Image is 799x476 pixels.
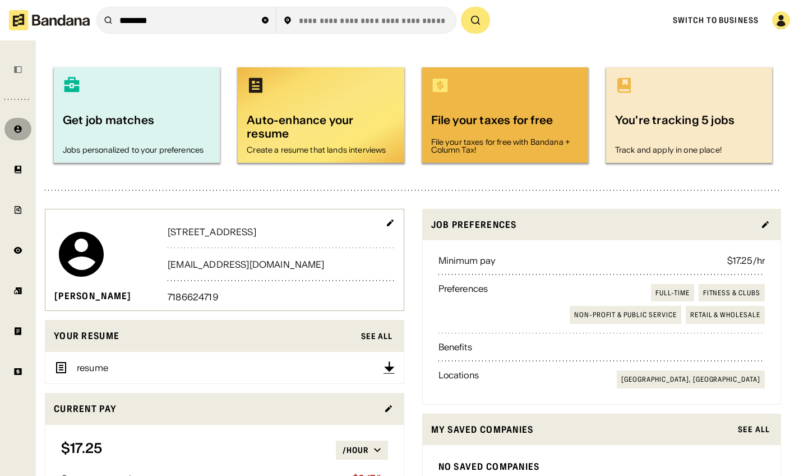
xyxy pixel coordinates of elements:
div: Preferences [438,284,488,324]
div: Locations [438,370,479,388]
div: /hour [343,445,369,455]
div: My saved companies [431,423,732,437]
div: You're tracking 5 jobs [615,112,763,141]
div: [STREET_ADDRESS] [168,227,394,236]
div: Non-Profit & Public Service [574,310,677,319]
div: Track and apply in one place! [615,146,763,154]
div: Jobs personalized to your preferences [63,146,211,154]
div: No saved companies [438,461,765,473]
div: File your taxes for free with Bandana + Column Tax! [431,138,579,154]
div: Get job matches [63,112,211,141]
div: [PERSON_NAME] [54,290,132,302]
div: Benefits [438,342,472,351]
div: 7186624719 [168,292,394,301]
a: Switch to Business [673,15,759,25]
div: $17.25/hr [727,256,765,265]
div: Retail & Wholesale [690,310,760,319]
div: Auto-enhance your resume [247,112,395,141]
div: See All [361,332,393,340]
div: File your taxes for free [431,112,579,134]
div: Create a resume that lands interviews [247,146,395,154]
div: Job preferences [431,218,755,232]
div: [EMAIL_ADDRESS][DOMAIN_NAME] [168,260,394,269]
div: [GEOGRAPHIC_DATA], [GEOGRAPHIC_DATA] [621,375,760,384]
div: $17.25 [61,441,336,460]
div: Your resume [54,329,354,343]
div: resume [77,363,108,372]
img: Bandana logotype [9,10,90,30]
div: Full-time [655,289,690,297]
div: See All [738,425,770,433]
div: Current Pay [54,402,377,416]
div: Minimum pay [438,256,496,265]
div: Fitness & Clubs [703,289,760,297]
